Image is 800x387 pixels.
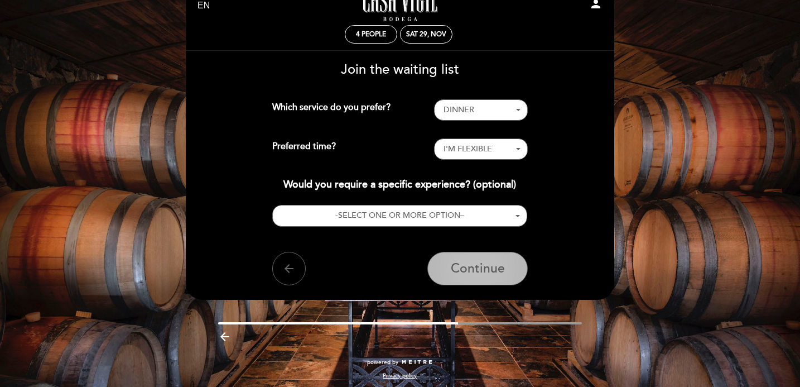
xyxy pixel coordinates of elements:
[406,30,446,39] div: Sat 29, Nov
[283,178,470,190] span: Would you require a specific experience?
[401,360,433,365] img: MEITRE
[444,105,474,114] span: DINNER
[434,99,528,121] button: DINNER
[434,138,528,160] button: I'M FLEXIBLE
[444,144,492,154] span: I'M FLEXIBLE
[451,261,505,276] span: Continue
[335,211,464,220] span: - –
[272,99,435,121] div: Which service do you prefer?
[272,138,435,160] div: Preferred time?
[194,63,606,77] h3: Join the waiting list
[218,330,232,343] i: arrow_backward
[367,359,398,366] span: powered by
[434,138,528,160] ol: - Select -
[427,252,528,285] button: Continue
[338,211,460,220] span: SELECT ONE OR MORE OPTION
[356,30,386,39] span: 4 people
[282,262,296,275] i: arrow_back
[383,372,417,380] a: Privacy policy
[272,205,528,227] button: -SELECT ONE OR MORE OPTION–
[473,178,516,190] span: (optional)
[272,252,306,285] button: arrow_back
[367,359,433,366] a: powered by
[434,99,528,121] ol: - Select -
